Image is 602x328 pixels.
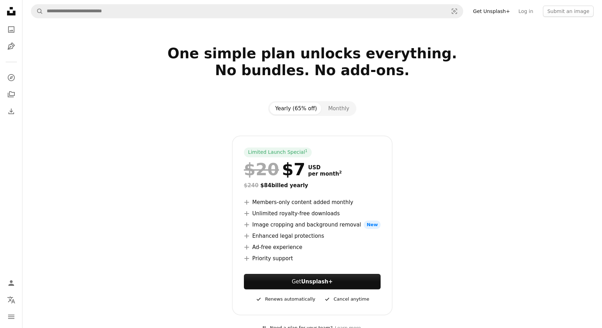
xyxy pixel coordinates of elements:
[244,160,279,178] span: $20
[4,39,18,53] a: Illustrations
[308,164,342,171] span: USD
[304,149,309,156] a: 1
[543,6,594,17] button: Submit an image
[244,274,381,289] button: GetUnsplash+
[244,243,381,251] li: Ad-free experience
[244,182,259,189] span: $240
[86,45,539,96] h2: One simple plan unlocks everything. No bundles. No add-ons.
[4,87,18,101] a: Collections
[244,209,381,218] li: Unlimited royalty-free downloads
[31,4,463,18] form: Find visuals sitewide
[244,232,381,240] li: Enhanced legal protections
[4,22,18,37] a: Photos
[244,254,381,263] li: Priority support
[31,5,43,18] button: Search Unsplash
[244,147,312,157] div: Limited Launch Special
[339,170,342,175] sup: 2
[255,295,315,303] div: Renews automatically
[270,103,323,114] button: Yearly (65% off)
[244,198,381,206] li: Members-only content added monthly
[4,276,18,290] a: Log in / Sign up
[324,295,369,303] div: Cancel anytime
[244,221,381,229] li: Image cropping and background removal
[323,103,355,114] button: Monthly
[4,104,18,118] a: Download History
[446,5,463,18] button: Visual search
[301,278,333,285] strong: Unsplash+
[244,181,381,190] div: $84 billed yearly
[364,221,381,229] span: New
[4,4,18,20] a: Home — Unsplash
[305,149,308,153] sup: 1
[308,171,342,177] span: per month
[4,310,18,324] button: Menu
[4,293,18,307] button: Language
[244,160,305,178] div: $7
[338,171,343,177] a: 2
[514,6,537,17] a: Log in
[469,6,514,17] a: Get Unsplash+
[4,71,18,85] a: Explore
